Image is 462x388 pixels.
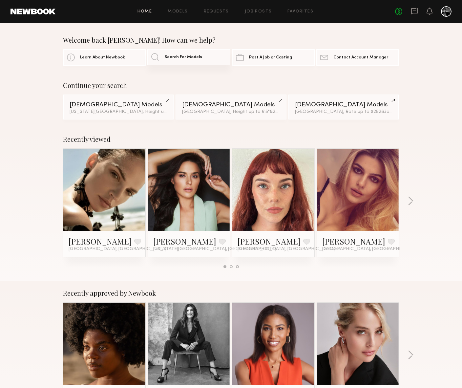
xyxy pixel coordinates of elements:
a: Job Posts [245,10,272,14]
a: Contact Account Manager [316,49,399,66]
span: [GEOGRAPHIC_DATA], [GEOGRAPHIC_DATA] [69,247,166,252]
div: Welcome back [PERSON_NAME]! How can we help? [63,36,399,44]
a: Post A Job or Casting [232,49,315,66]
span: Post A Job or Casting [249,55,292,60]
a: [DEMOGRAPHIC_DATA] Models[US_STATE][GEOGRAPHIC_DATA], Height up to 6'5" [63,95,174,119]
div: [DEMOGRAPHIC_DATA] Models [295,102,392,108]
a: Favorites [287,10,313,14]
div: [GEOGRAPHIC_DATA], Height up to 6'5" [182,110,280,114]
a: [PERSON_NAME] [238,236,301,247]
div: Recently viewed [63,135,399,143]
span: Learn About Newbook [80,55,125,60]
a: [PERSON_NAME] [322,236,385,247]
a: [DEMOGRAPHIC_DATA] Models[GEOGRAPHIC_DATA], Height up to 6'5"&2other filters [176,95,286,119]
div: Continue your search [63,81,399,89]
span: & 3 other filter s [381,110,412,114]
span: Contact Account Manager [333,55,388,60]
a: Home [137,10,152,14]
a: [PERSON_NAME] [153,236,216,247]
div: [GEOGRAPHIC_DATA], Rate up to $252 [295,110,392,114]
span: Search For Models [164,55,202,59]
span: & 2 other filter s [270,110,301,114]
a: [PERSON_NAME] [69,236,132,247]
a: [DEMOGRAPHIC_DATA] Models[GEOGRAPHIC_DATA], Rate up to $252&3other filters [288,95,399,119]
div: Recently approved by Newbook [63,289,399,297]
span: [GEOGRAPHIC_DATA], [GEOGRAPHIC_DATA] [322,247,420,252]
a: Models [168,10,188,14]
span: [GEOGRAPHIC_DATA], [GEOGRAPHIC_DATA] [238,247,335,252]
div: [US_STATE][GEOGRAPHIC_DATA], Height up to 6'5" [70,110,167,114]
span: [US_STATE][GEOGRAPHIC_DATA], [GEOGRAPHIC_DATA] [153,247,276,252]
a: Learn About Newbook [63,49,146,66]
a: Requests [204,10,229,14]
div: [DEMOGRAPHIC_DATA] Models [70,102,167,108]
div: [DEMOGRAPHIC_DATA] Models [182,102,280,108]
a: Search For Models [147,49,230,65]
